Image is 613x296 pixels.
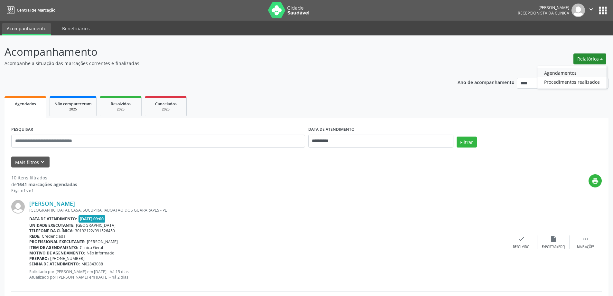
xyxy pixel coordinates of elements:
[155,101,177,107] span: Cancelados
[5,5,55,15] a: Central de Marcação
[11,188,77,193] div: Página 1 de 1
[5,44,427,60] p: Acompanhamento
[75,228,115,234] span: 30192122/991526450
[11,125,33,135] label: PESQUISAR
[29,207,505,213] div: [GEOGRAPHIC_DATA], CASA, SUCUPIRA, JABOATAO DOS GUARARAPES - PE
[79,215,106,223] span: [DATE] 09:00
[5,60,427,67] p: Acompanhe a situação das marcações correntes e finalizadas
[11,157,50,168] button: Mais filtroskeyboard_arrow_down
[573,53,606,64] button: Relatórios
[2,23,51,35] a: Acompanhamento
[571,4,585,17] img: img
[592,177,599,185] i: print
[11,174,77,181] div: 10 itens filtrados
[87,239,118,244] span: [PERSON_NAME]
[76,223,116,228] span: [GEOGRAPHIC_DATA]
[29,200,75,207] a: [PERSON_NAME]
[29,239,86,244] b: Profissional executante:
[80,245,103,250] span: Clinica Geral
[537,66,607,89] ul: Relatórios
[17,7,55,13] span: Central de Marcação
[537,77,607,86] a: Procedimentos realizados
[588,6,595,13] i: 
[11,181,77,188] div: de
[589,174,602,187] button: print
[17,181,77,187] strong: 1641 marcações agendadas
[39,158,46,166] i: keyboard_arrow_down
[42,234,66,239] span: Credenciada
[550,235,557,243] i: insert_drive_file
[585,4,597,17] button: 
[29,245,79,250] b: Item de agendamento:
[87,250,114,256] span: Não informado
[29,216,77,222] b: Data de atendimento:
[29,269,505,280] p: Solicitado por [PERSON_NAME] em [DATE] - há 15 dias Atualizado por [PERSON_NAME] em [DATE] - há 2...
[577,245,594,249] div: Mais ações
[518,5,569,10] div: [PERSON_NAME]
[150,107,182,112] div: 2025
[518,235,525,243] i: check
[518,10,569,16] span: Recepcionista da clínica
[537,68,607,77] a: Agendamentos
[513,245,529,249] div: Resolvido
[11,200,25,214] img: img
[81,261,103,267] span: M02843088
[54,101,92,107] span: Não compareceram
[29,261,80,267] b: Senha de atendimento:
[58,23,94,34] a: Beneficiários
[111,101,131,107] span: Resolvidos
[29,228,74,234] b: Telefone da clínica:
[29,250,85,256] b: Motivo de agendamento:
[597,5,608,16] button: apps
[15,101,36,107] span: Agendados
[105,107,137,112] div: 2025
[50,256,85,261] span: [PHONE_NUMBER]
[457,137,477,148] button: Filtrar
[308,125,355,135] label: DATA DE ATENDIMENTO
[29,256,49,261] b: Preparo:
[29,234,41,239] b: Rede:
[29,223,75,228] b: Unidade executante:
[582,235,589,243] i: 
[458,78,515,86] p: Ano de acompanhamento
[54,107,92,112] div: 2025
[542,245,565,249] div: Exportar (PDF)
